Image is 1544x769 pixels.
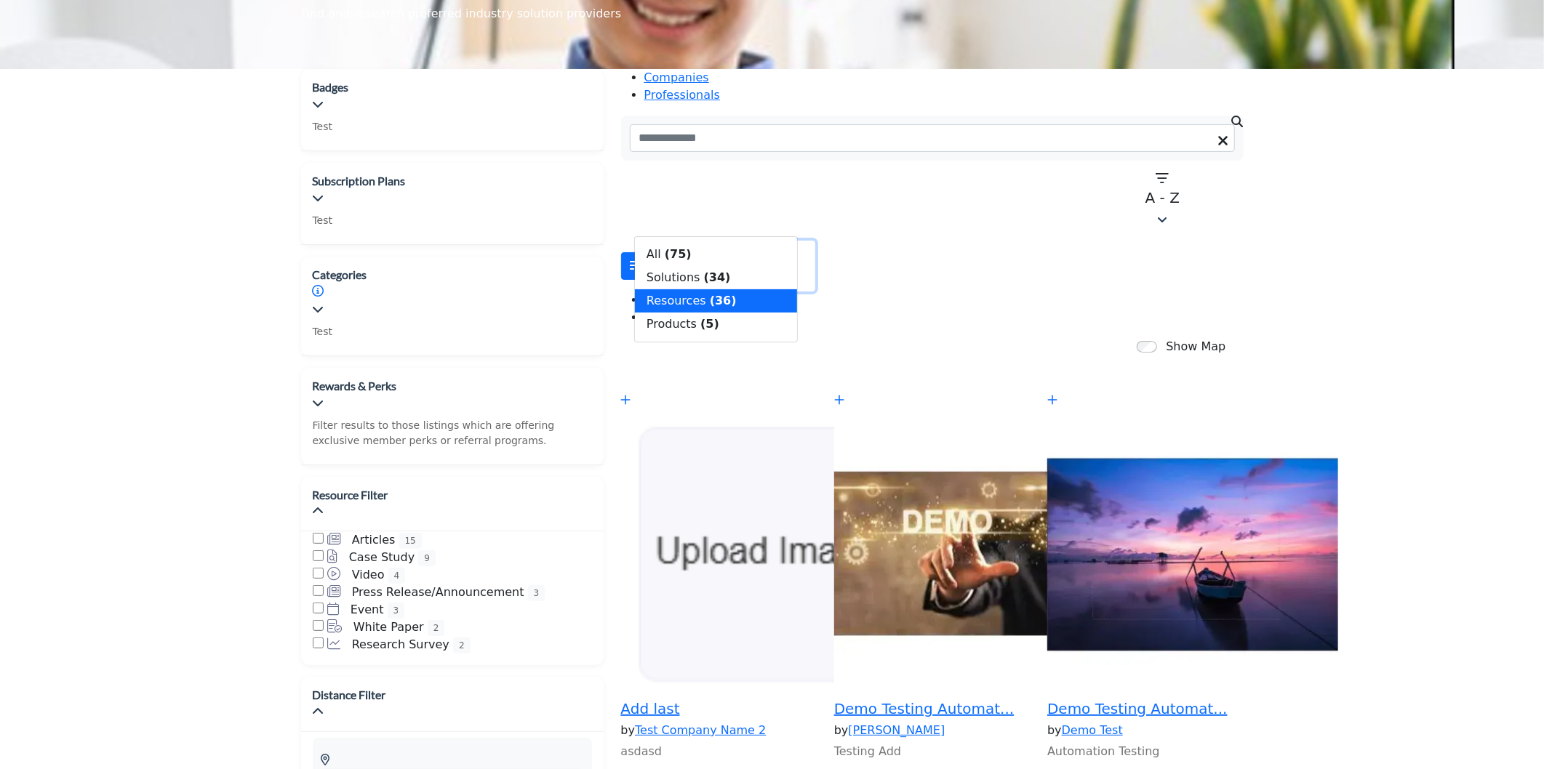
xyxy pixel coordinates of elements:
a: Companies [644,71,709,84]
a: Add To List For Resource [1047,393,1057,407]
h2: Distance Filter [313,687,386,703]
input: 4 Result for Video [313,568,324,579]
p: Filter results to those listings which are offering exclusive member perks or referral programs. [313,418,592,448]
input: 15 Result for Articles [313,533,324,544]
h2: Categories [313,267,367,283]
p: Test [313,213,406,228]
span: Solutions [647,270,700,284]
span: 15 Result for Articles [399,533,422,549]
label: Research Survey [352,636,449,653]
label: Case Study [349,549,415,566]
h2: Rewards & Perks [313,378,592,394]
span: 2 Result for White Paper [428,620,445,636]
div: Resources (36) [634,236,798,342]
span: 9 Result for Case Study [418,550,436,566]
input: Search Keyword [630,124,1235,152]
h2: Badges [313,79,349,95]
img: Add last listing image [621,409,912,700]
a: Add To List For Resource [621,393,631,407]
button: Filter categories [621,252,650,280]
a: View details about ramson [834,547,1125,561]
button: A - Z [1082,166,1244,235]
label: Show Map [1166,338,1225,355]
img: Demo Testing Automation listing image [834,409,1125,700]
span: 4 Result for Video [388,568,406,584]
label: Press Release/Announcement [352,584,524,601]
input: 2 Result for Research Survey [313,637,324,649]
a: View details about gdgdgdg123 [621,547,912,561]
span: 3 Result for Press Release/Announcement [528,585,545,601]
p: Test [313,324,367,339]
label: Event [351,601,384,619]
a: View details about demo-test [1047,547,1338,561]
li: Card View [644,291,1244,309]
img: Demo Testing Automationdgfhfghfhdfghfghfghdfghfghfghfghf listing image [1047,409,1338,700]
label: White Paper [353,619,424,636]
input: 9 Result for Case Study [313,550,324,562]
a: Add To List For Resource [834,393,844,407]
a: Information about Categories [313,284,324,298]
p: A - Z [1092,189,1234,206]
input: 3 Result for Press Release/Announcement [313,585,324,597]
h2: Resource Filter [313,487,388,503]
label: Video [352,566,385,584]
b: (34) [704,270,731,284]
div: Click to view information [313,283,367,300]
b: (36) [710,294,737,307]
input: 2 Result for White Paper [313,620,324,632]
b: (5) [700,317,719,331]
span: Resources [647,294,706,307]
span: 3 Result for Event [388,603,405,619]
h2: Subscription Plans [313,173,406,189]
p: Test [313,119,349,134]
li: List View [644,309,1244,326]
span: 2 Result for Research Survey [453,637,471,653]
p: Find and research preferred industry solution providers [301,5,1244,23]
a: Professionals [644,88,721,102]
span: All [647,247,661,261]
b: (75) [665,247,692,261]
input: 3 Result for Event [313,603,324,614]
span: Products [647,317,697,331]
label: Articles [352,531,396,549]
